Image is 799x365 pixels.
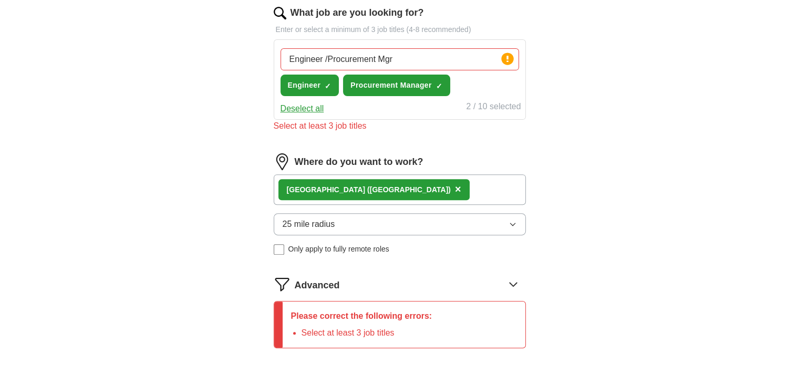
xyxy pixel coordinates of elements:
[274,213,526,235] button: 25 mile radius
[287,184,451,195] div: [GEOGRAPHIC_DATA] ([GEOGRAPHIC_DATA])
[281,48,519,70] input: Type a job title and press enter
[281,102,324,115] button: Deselect all
[274,244,284,255] input: Only apply to fully remote roles
[466,100,521,115] div: 2 / 10 selected
[274,24,526,35] p: Enter or select a minimum of 3 job titles (4-8 recommended)
[274,7,286,19] img: search.png
[295,278,340,293] span: Advanced
[290,6,424,20] label: What job are you looking for?
[288,80,321,91] span: Engineer
[350,80,431,91] span: Procurement Manager
[283,218,335,231] span: 25 mile radius
[295,155,423,169] label: Where do you want to work?
[455,183,461,195] span: ×
[281,75,339,96] button: Engineer✓
[274,153,290,170] img: location.png
[436,82,442,90] span: ✓
[302,327,432,339] li: Select at least 3 job titles
[291,310,432,322] p: Please correct the following errors:
[325,82,331,90] span: ✓
[274,276,290,293] img: filter
[343,75,450,96] button: Procurement Manager✓
[274,120,526,132] div: Select at least 3 job titles
[455,182,461,197] button: ×
[288,244,389,255] span: Only apply to fully remote roles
